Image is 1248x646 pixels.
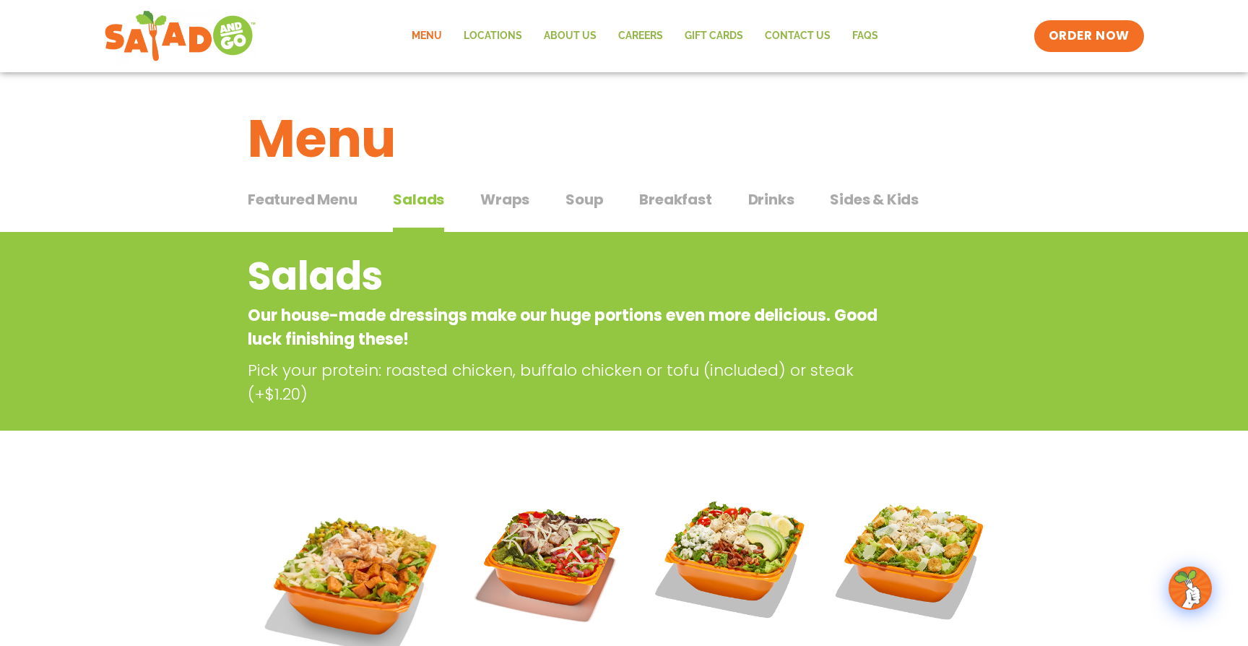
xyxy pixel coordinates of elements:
img: Product photo for Fajita Salad [473,480,630,637]
span: Soup [565,189,603,210]
h1: Menu [248,100,1000,178]
p: Pick your protein: roasted chicken, buffalo chicken or tofu (included) or steak (+$1.20) [248,358,890,406]
a: Contact Us [754,20,841,53]
span: Breakfast [639,189,711,210]
img: new-SAG-logo-768×292 [104,7,256,65]
a: Careers [607,20,674,53]
a: GIFT CARDS [674,20,754,53]
a: About Us [533,20,607,53]
span: Featured Menu [248,189,357,210]
span: ORDER NOW [1049,27,1130,45]
h2: Salads [248,247,884,306]
img: Product photo for Caesar Salad [832,480,989,637]
p: Our house-made dressings make our huge portions even more delicious. Good luck finishing these! [248,303,884,351]
span: Salads [393,189,444,210]
a: Locations [453,20,533,53]
span: Wraps [480,189,529,210]
a: Menu [401,20,453,53]
a: FAQs [841,20,889,53]
span: Sides & Kids [830,189,919,210]
div: Tabbed content [248,184,1000,233]
span: Drinks [748,189,794,210]
img: Product photo for Cobb Salad [652,480,810,637]
img: wpChatIcon [1170,568,1210,608]
a: ORDER NOW [1034,20,1144,52]
nav: Menu [401,20,889,53]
